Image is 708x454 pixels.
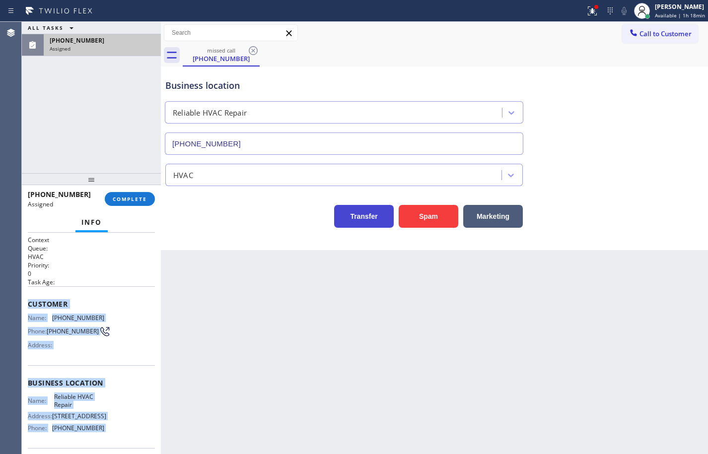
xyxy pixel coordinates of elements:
[184,54,259,63] div: [PHONE_NUMBER]
[113,195,147,202] span: COMPLETE
[28,269,155,278] p: 0
[28,200,53,208] span: Assigned
[184,44,259,65] div: (858) 205-5762
[54,393,104,408] span: Reliable HVAC Repair
[28,261,155,269] h2: Priority:
[164,25,297,41] input: Search
[52,424,104,432] span: [PHONE_NUMBER]
[28,253,155,261] p: HVAC
[655,12,705,19] span: Available | 1h 18min
[52,314,104,322] span: [PHONE_NUMBER]
[28,314,52,322] span: Name:
[622,24,698,43] button: Call to Customer
[75,213,108,232] button: Info
[617,4,631,18] button: Mute
[28,327,47,335] span: Phone:
[463,205,523,228] button: Marketing
[28,24,64,31] span: ALL TASKS
[184,47,259,54] div: missed call
[28,278,155,286] h2: Task Age:
[28,190,91,199] span: [PHONE_NUMBER]
[28,397,54,404] span: Name:
[173,169,193,181] div: HVAC
[28,412,52,420] span: Address:
[28,378,155,388] span: Business location
[52,412,106,420] span: [STREET_ADDRESS]
[165,132,523,155] input: Phone Number
[28,236,155,244] h1: Context
[28,299,155,309] span: Customer
[28,341,54,349] span: Address:
[22,22,83,34] button: ALL TASKS
[81,218,102,227] span: Info
[399,205,458,228] button: Spam
[655,2,705,11] div: [PERSON_NAME]
[165,79,523,92] div: Business location
[50,45,71,52] span: Assigned
[28,424,52,432] span: Phone:
[639,29,692,38] span: Call to Customer
[334,205,394,228] button: Transfer
[50,36,104,45] span: [PHONE_NUMBER]
[28,244,155,253] h2: Queue:
[47,327,99,335] span: [PHONE_NUMBER]
[105,192,155,206] button: COMPLETE
[173,107,247,119] div: Reliable HVAC Repair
